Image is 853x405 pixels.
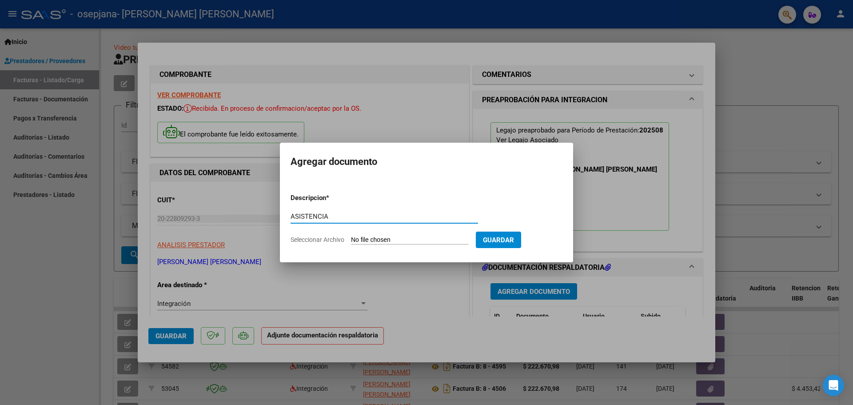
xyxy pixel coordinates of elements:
span: Guardar [483,236,514,244]
p: Descripcion [291,193,372,203]
div: Open Intercom Messenger [823,375,844,396]
h2: Agregar documento [291,153,562,170]
button: Guardar [476,232,521,248]
span: Seleccionar Archivo [291,236,344,243]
